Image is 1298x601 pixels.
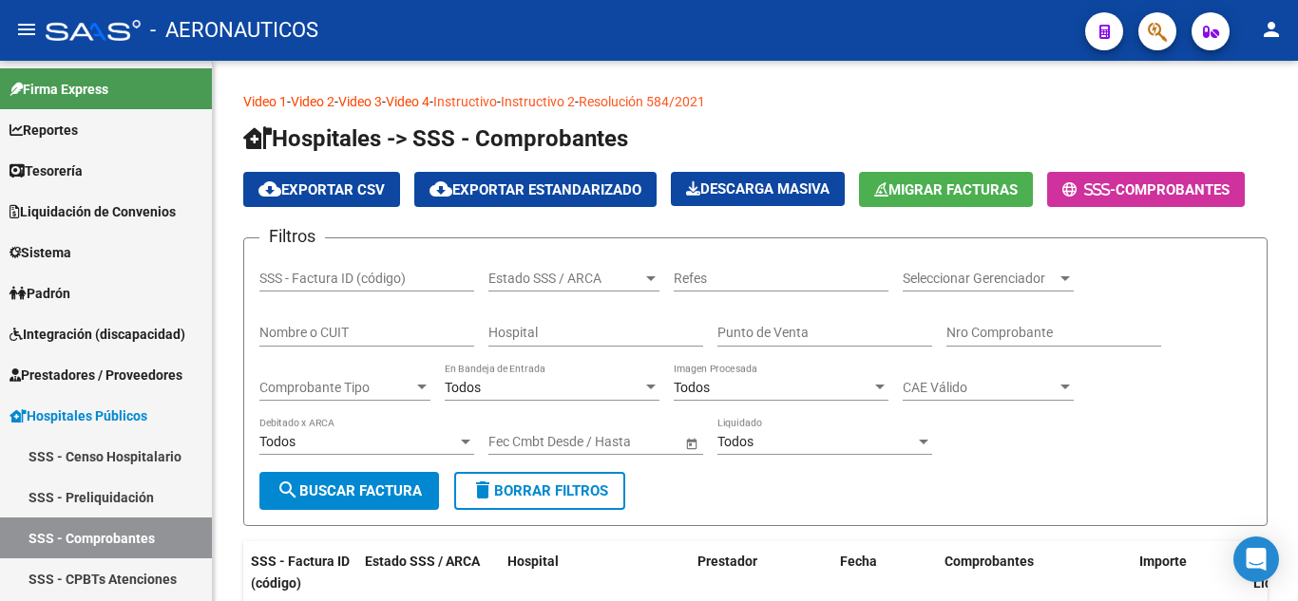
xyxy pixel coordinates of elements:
a: Video 1 [243,94,287,109]
span: Hospitales -> SSS - Comprobantes [243,125,628,152]
span: COMPROBANTES [1116,181,1230,198]
button: Borrar Filtros [454,472,625,510]
span: Todos [259,434,296,449]
span: Estado SSS / ARCA [365,554,480,569]
mat-icon: cloud_download [429,178,452,200]
mat-icon: delete [471,479,494,501]
span: Descarga Masiva [686,180,830,197]
a: Video 2 [291,94,334,109]
span: Estado SSS / ARCA [488,271,642,287]
span: Comprobante Tipo [259,380,413,396]
span: - AERONAUTICOS [150,9,318,51]
span: Todos [445,380,481,395]
mat-icon: cloud_download [258,178,281,200]
mat-icon: person [1260,18,1283,41]
span: Integración (discapacidad) [10,324,185,345]
span: Tesorería [10,160,83,181]
mat-icon: search [277,479,299,501]
p: - - - - - - [243,91,1268,112]
button: -COMPROBANTES [1047,172,1245,207]
span: Padrón [10,283,70,304]
span: Todos [717,434,754,449]
input: End date [563,434,657,450]
span: Importe [1139,554,1187,569]
span: Prestadores / Proveedores [10,365,182,385]
a: Video 3 [338,94,382,109]
span: Exportar CSV [258,181,385,198]
span: Hospital [507,554,559,569]
span: Todos [674,380,710,395]
button: Descarga Masiva [671,172,845,206]
span: CAE Válido [903,380,1057,396]
button: Buscar Factura [259,472,439,510]
div: Open Intercom Messenger [1233,536,1279,582]
span: Prestador [697,554,757,569]
span: Comprobantes [945,554,1034,569]
span: SSS - Factura ID (código) [251,554,350,591]
input: Start date [488,434,547,450]
span: Fecha [840,554,877,569]
button: Migrar Facturas [859,172,1033,207]
span: Reportes [10,120,78,141]
app-download-masive: Descarga masiva de comprobantes (adjuntos) [671,172,845,207]
button: Open calendar [681,433,701,453]
span: Hospitales Públicos [10,405,147,426]
a: Resolución 584/2021 [579,94,705,109]
span: - [1062,181,1116,198]
span: Seleccionar Gerenciador [903,271,1057,287]
h3: Filtros [259,223,325,250]
span: Exportar Estandarizado [429,181,641,198]
a: Video 4 [386,94,429,109]
span: Borrar Filtros [471,482,608,499]
a: Instructivo [433,94,497,109]
span: Firma Express [10,79,108,100]
a: Instructivo 2 [501,94,575,109]
span: Buscar Factura [277,482,422,499]
button: Exportar CSV [243,172,400,207]
span: Migrar Facturas [874,181,1018,198]
span: Sistema [10,242,71,263]
button: Exportar Estandarizado [414,172,657,207]
mat-icon: menu [15,18,38,41]
span: Liquidación de Convenios [10,201,176,222]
